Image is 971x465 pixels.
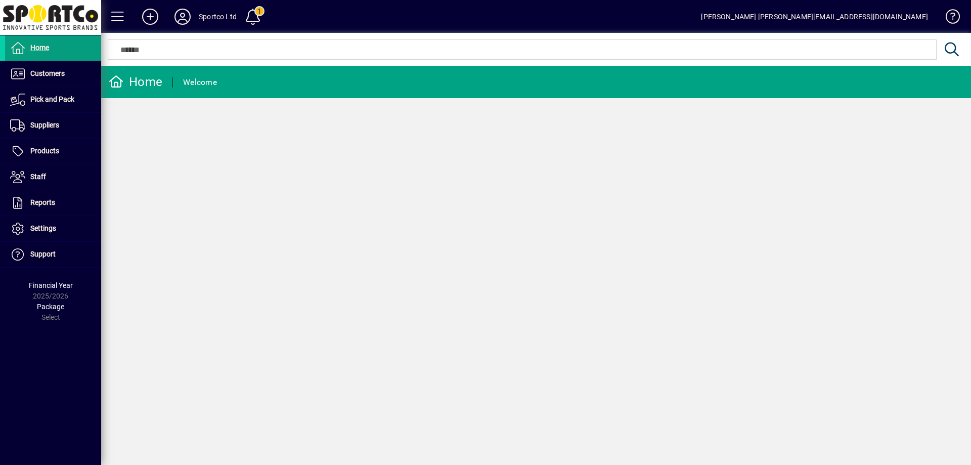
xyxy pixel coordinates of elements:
[30,95,74,103] span: Pick and Pack
[134,8,166,26] button: Add
[30,69,65,77] span: Customers
[5,87,101,112] a: Pick and Pack
[109,74,162,90] div: Home
[30,224,56,232] span: Settings
[30,198,55,206] span: Reports
[701,9,928,25] div: [PERSON_NAME] [PERSON_NAME][EMAIL_ADDRESS][DOMAIN_NAME]
[938,2,958,35] a: Knowledge Base
[30,173,46,181] span: Staff
[5,190,101,216] a: Reports
[5,242,101,267] a: Support
[5,164,101,190] a: Staff
[30,147,59,155] span: Products
[37,303,64,311] span: Package
[5,113,101,138] a: Suppliers
[183,74,217,91] div: Welcome
[166,8,199,26] button: Profile
[5,61,101,87] a: Customers
[199,9,237,25] div: Sportco Ltd
[5,216,101,241] a: Settings
[30,121,59,129] span: Suppliers
[30,44,49,52] span: Home
[29,281,73,289] span: Financial Year
[30,250,56,258] span: Support
[5,139,101,164] a: Products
